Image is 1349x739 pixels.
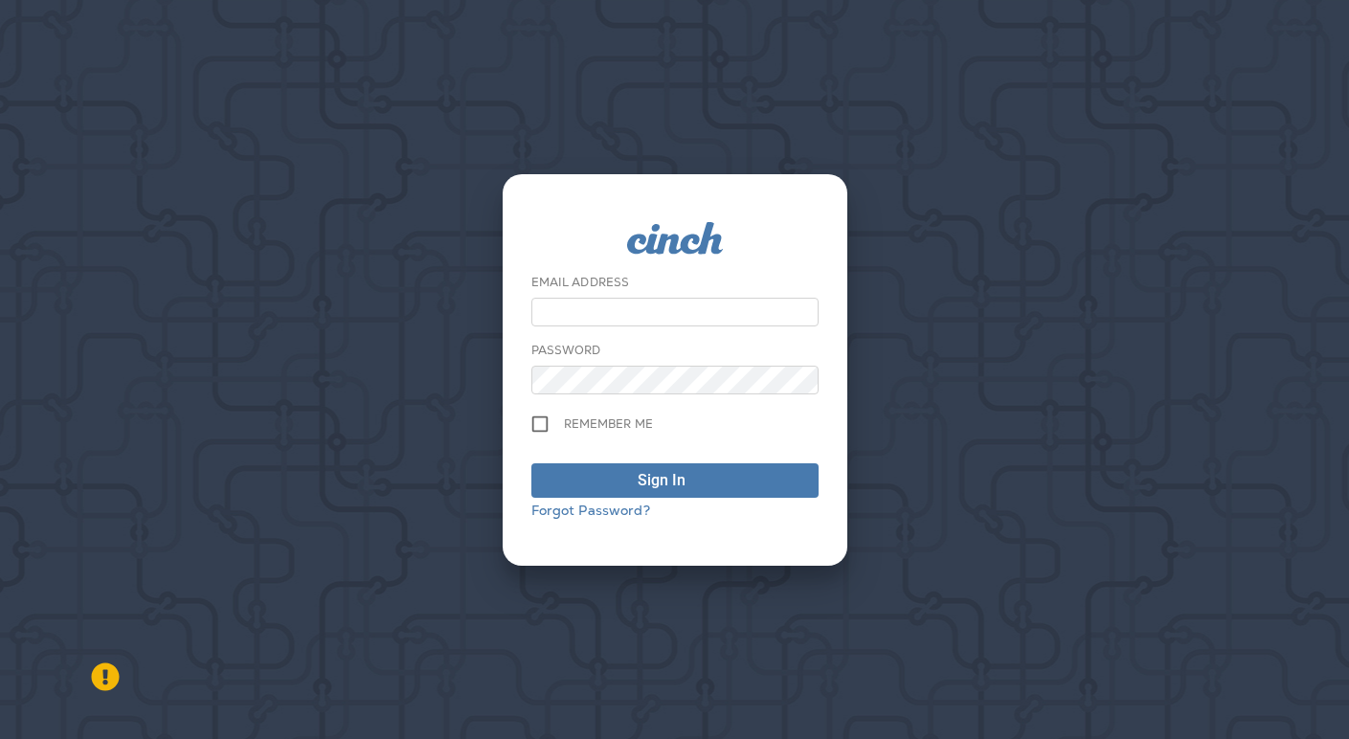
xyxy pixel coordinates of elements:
[531,275,630,290] label: Email Address
[531,343,601,358] label: Password
[564,416,654,432] span: Remember me
[531,502,650,519] a: Forgot Password?
[531,463,819,498] button: Sign In
[638,469,686,492] div: Sign In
